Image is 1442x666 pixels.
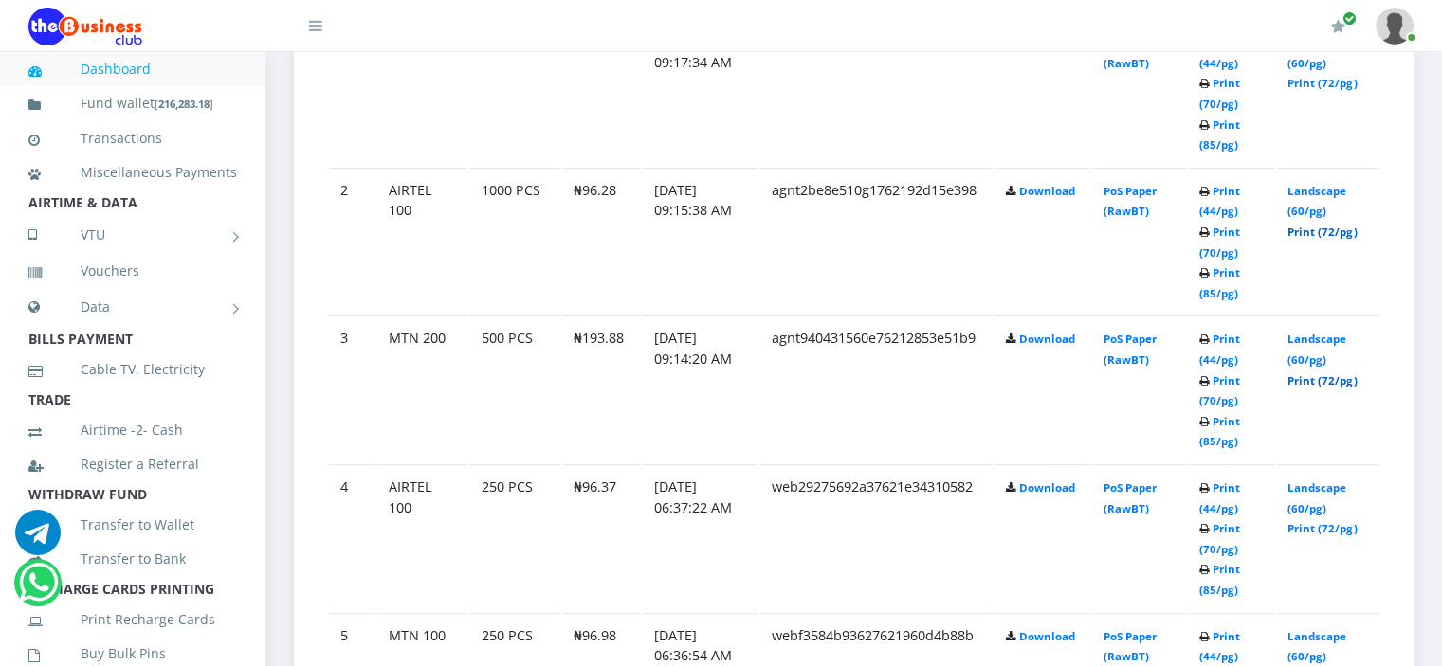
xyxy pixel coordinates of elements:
a: PoS Paper (RawBT) [1104,332,1157,367]
a: Print (70/pg) [1199,521,1240,556]
td: [DATE] 09:14:20 AM [643,315,758,462]
img: Logo [28,8,142,45]
td: MTN 100 [377,19,468,166]
td: ₦193.88 [562,315,641,462]
b: 216,283.18 [158,97,210,111]
a: Print (85/pg) [1199,562,1240,597]
a: Chat for support [15,524,61,555]
a: Landscape (60/pg) [1287,184,1346,219]
a: Print (85/pg) [1199,117,1240,153]
a: Print (70/pg) [1199,76,1240,111]
td: [DATE] 09:15:38 AM [643,168,758,315]
a: Landscape (60/pg) [1287,480,1346,515]
td: 2 [329,168,375,315]
a: Print (72/pg) [1287,76,1357,90]
a: Cable TV, Electricity [28,348,237,391]
a: PoS Paper (RawBT) [1104,35,1157,70]
a: Vouchers [28,249,237,293]
a: VTU [28,211,237,259]
a: Print (70/pg) [1199,225,1240,260]
td: 1 [329,19,375,166]
img: User [1376,8,1414,45]
td: web29275692a37621e34310582 [760,464,993,611]
td: agnt2be8e510g1762192d15e398 [760,168,993,315]
a: Print Recharge Cards [28,598,237,641]
a: Print (72/pg) [1287,373,1357,387]
td: 3 [329,315,375,462]
a: Print (85/pg) [1199,265,1240,300]
td: AIRTEL 100 [377,464,468,611]
td: 1000 PCS [470,19,560,166]
a: Download [1019,332,1075,346]
td: 4 [329,464,375,611]
td: [DATE] 09:17:34 AM [643,19,758,166]
a: PoS Paper (RawBT) [1104,480,1157,515]
a: Miscellaneous Payments [28,151,237,194]
a: Download [1019,480,1075,495]
td: [DATE] 06:37:22 AM [643,464,758,611]
td: 1000 PCS [470,168,560,315]
td: ₦96.94 [562,19,641,166]
a: Print (44/pg) [1199,184,1240,219]
a: Print (70/pg) [1199,373,1240,408]
td: agnt4a2359b2e07621b8g3be742 [760,19,993,166]
td: ₦96.37 [562,464,641,611]
td: MTN 200 [377,315,468,462]
a: Print (44/pg) [1199,480,1240,515]
td: 250 PCS [470,464,560,611]
small: [ ] [155,97,213,111]
a: Print (44/pg) [1199,332,1240,367]
i: Renew/Upgrade Subscription [1331,19,1345,34]
td: agnt940431560e76212853e51b9 [760,315,993,462]
td: ₦96.28 [562,168,641,315]
a: Print (72/pg) [1287,521,1357,535]
a: Transfer to Wallet [28,503,237,547]
td: AIRTEL 100 [377,168,468,315]
a: Fund wallet[216,283.18] [28,81,237,126]
span: Renew/Upgrade Subscription [1342,11,1357,26]
a: Print (44/pg) [1199,35,1240,70]
a: Print (72/pg) [1287,225,1357,239]
a: Download [1019,184,1075,198]
a: Landscape (60/pg) [1287,629,1346,664]
a: Airtime -2- Cash [28,408,237,452]
a: Data [28,283,237,331]
a: PoS Paper (RawBT) [1104,184,1157,219]
a: Print (44/pg) [1199,629,1240,664]
a: Download [1019,629,1075,643]
a: Print (85/pg) [1199,414,1240,449]
a: Register a Referral [28,442,237,486]
a: Chat for support [19,574,58,605]
a: Landscape (60/pg) [1287,35,1346,70]
a: Transactions [28,117,237,160]
a: Transfer to Bank [28,537,237,581]
a: Dashboard [28,47,237,91]
td: 500 PCS [470,315,560,462]
a: PoS Paper (RawBT) [1104,629,1157,664]
a: Landscape (60/pg) [1287,332,1346,367]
